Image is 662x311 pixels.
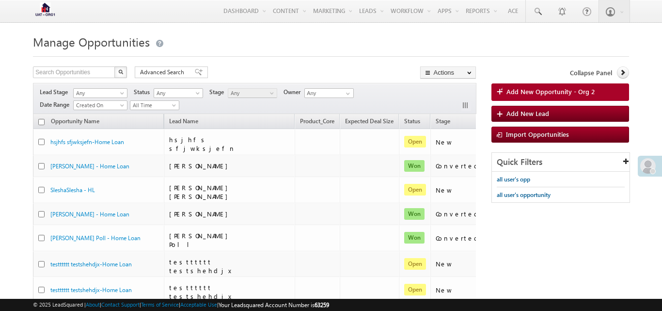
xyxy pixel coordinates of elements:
[219,301,329,309] span: Your Leadsquared Account Number is
[404,208,425,220] span: Won
[140,68,187,77] span: Advanced Search
[101,301,140,308] a: Contact Support
[506,109,549,117] span: Add New Lead
[33,34,150,49] span: Manage Opportunities
[33,2,57,19] img: Custom Logo
[420,66,476,79] button: Actions
[399,116,425,129] a: Status
[180,301,217,308] a: Acceptable Use
[86,301,100,308] a: About
[169,258,233,275] span: testttttt testshehdjx
[345,117,394,125] span: Expected Deal Size
[228,88,277,98] a: Any
[50,211,129,218] a: [PERSON_NAME] - Home Loan
[341,89,353,98] a: Show All Items
[404,160,425,172] span: Won
[50,234,141,242] a: [PERSON_NAME] Poll - Home Loan
[497,176,530,183] span: all user's opp
[431,116,455,129] a: Stage
[38,119,45,125] input: Check all records
[74,89,124,98] span: Any
[436,117,450,125] span: Stage
[40,100,73,109] span: Date Range
[436,234,482,243] div: Converted
[118,69,123,74] img: Search
[169,210,233,218] span: [PERSON_NAME]
[315,301,329,309] span: 63259
[169,283,233,300] span: testttttt testshehdjx
[169,162,233,170] span: [PERSON_NAME]
[169,231,233,248] span: [PERSON_NAME] Poll
[130,101,176,110] span: All Time
[497,191,551,198] span: all user's opportunity
[50,163,129,170] a: [PERSON_NAME] - Home Loan
[141,301,179,308] a: Terms of Service
[50,138,124,146] a: hsjhfs sfjwksjefn-Home Loan
[40,88,72,97] span: Lead Stage
[164,116,203,129] span: Lead Name
[436,210,482,218] div: Converted
[492,153,630,172] div: Quick Filters
[130,100,179,110] a: All Time
[134,88,154,97] span: Status
[436,162,482,170] div: Converted
[169,135,236,152] span: hsjhfs sfjwksjefn
[506,130,569,138] span: Import Opportunities
[74,101,124,110] span: Created On
[50,186,95,194] a: SleshaSlesha - HL
[436,186,482,195] div: New
[404,258,426,270] span: Open
[404,284,426,295] span: Open
[436,260,482,268] div: New
[491,83,629,101] a: Add New Opportunity - Org 2
[436,286,482,295] div: New
[46,116,104,129] a: Opportunity Name
[154,88,203,98] a: Any
[33,300,329,310] span: © 2025 LeadSquared | | | | |
[404,136,426,147] span: Open
[228,89,274,98] span: Any
[284,88,304,97] span: Owner
[209,88,228,97] span: Stage
[304,88,354,98] input: Type to Search
[404,184,426,196] span: Open
[300,117,334,125] span: Product_Core
[73,100,127,110] a: Created On
[73,88,127,98] a: Any
[50,286,132,294] a: testttttt testshehdjx-Home Loan
[506,87,595,96] span: Add New Opportunity - Org 2
[340,116,398,129] a: Expected Deal Size
[436,138,482,147] div: New
[404,232,425,244] span: Won
[50,261,132,268] a: testttttt testshehdjx-Home Loan
[154,89,200,98] span: Any
[169,183,233,200] span: [PERSON_NAME] [PERSON_NAME]
[51,117,99,125] span: Opportunity Name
